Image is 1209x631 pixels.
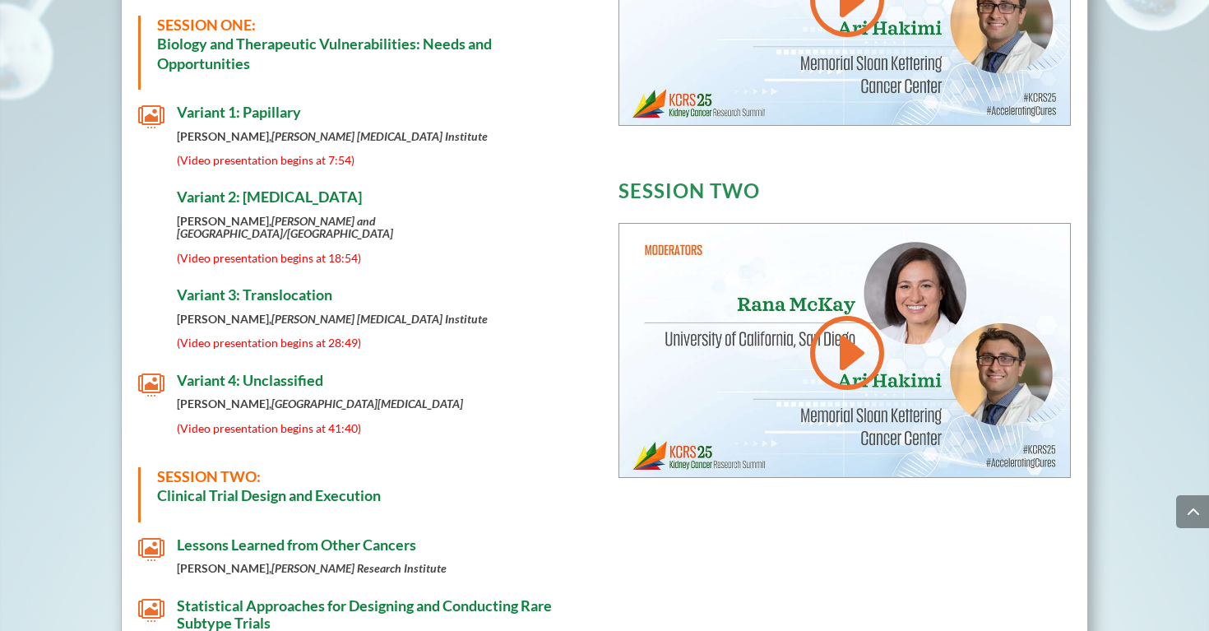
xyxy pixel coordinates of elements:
span:  [138,104,164,130]
h3: SESSION TWO [618,181,1071,209]
span:  [138,536,164,563]
span:  [138,597,164,624]
em: [PERSON_NAME] Research Institute [271,561,447,575]
strong: [PERSON_NAME], [177,312,488,326]
span: Variant 3: Translocation [177,285,332,304]
span: (Video presentation begins at 28:49) [177,336,361,350]
strong: [PERSON_NAME], [177,561,447,575]
span: Lessons Learned from Other Cancers [177,536,416,554]
span: (Video presentation begins at 41:40) [177,421,361,435]
span:  [138,372,164,398]
span: Variant 4: Unclassified [177,371,323,389]
strong: [PERSON_NAME], [177,397,463,411]
span:  [138,286,164,313]
strong: Biology and Therapeutic Vulnerabilities: Needs and Opportunities [157,35,492,72]
span:  [138,188,164,215]
span: Variant 1: Papillary [177,103,301,121]
strong: Clinical Trial Design and Execution [157,486,381,504]
em: [GEOGRAPHIC_DATA][MEDICAL_DATA] [271,397,463,411]
strong: [PERSON_NAME], [177,214,393,240]
em: [PERSON_NAME] [MEDICAL_DATA] Institute [271,312,488,326]
span: SESSION ONE: [157,16,256,34]
span: Variant 2: [MEDICAL_DATA] [177,188,362,206]
span: SESSION TWO: [157,467,261,485]
strong: [PERSON_NAME], [177,129,488,143]
span: (Video presentation begins at 7:54) [177,153,354,167]
span: (Video presentation begins at 18:54) [177,251,361,265]
em: [PERSON_NAME] and [GEOGRAPHIC_DATA]/[GEOGRAPHIC_DATA] [177,214,393,240]
em: [PERSON_NAME] [MEDICAL_DATA] Institute [271,129,488,143]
